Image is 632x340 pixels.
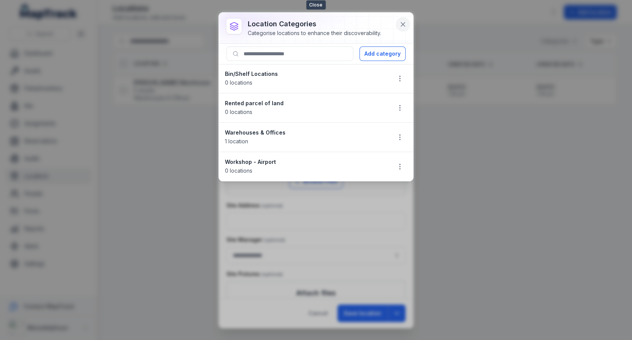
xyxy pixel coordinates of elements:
strong: Workshop - Airport [225,158,385,166]
span: Close [306,0,326,10]
strong: Rented parcel of land [225,99,385,107]
div: Categorise locations to enhance their discoverability. [248,29,381,37]
span: 0 locations [225,167,252,174]
span: 0 locations [225,79,252,86]
span: 1 location [225,138,248,144]
span: 0 locations [225,109,252,115]
strong: Warehouses & Offices [225,129,385,136]
strong: Bin/Shelf Locations [225,70,385,78]
h3: location categories [248,19,381,29]
button: Add category [359,47,406,61]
